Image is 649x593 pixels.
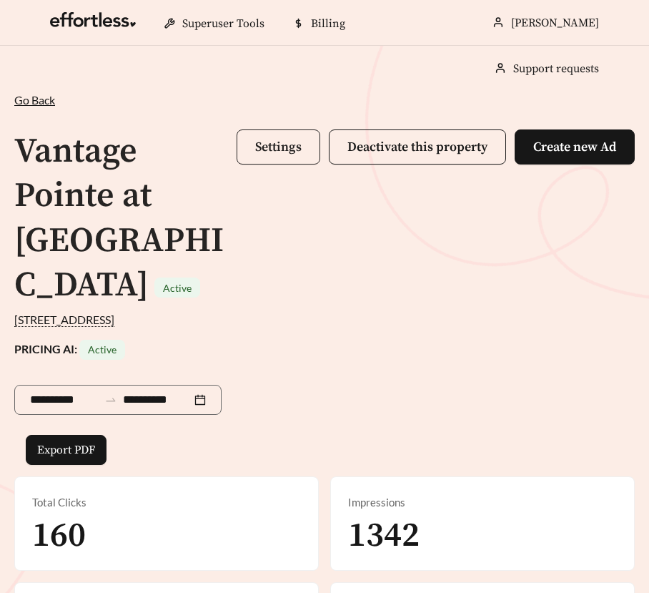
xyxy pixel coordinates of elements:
[32,494,301,511] div: Total Clicks
[163,282,192,294] span: Active
[14,130,224,307] h1: Vantage Pointe at [GEOGRAPHIC_DATA]
[511,16,599,30] span: [PERSON_NAME]
[37,441,95,459] span: Export PDF
[14,93,55,107] span: Go Back
[348,494,617,511] div: Impressions
[513,62,599,76] a: Support requests
[104,393,117,406] span: to
[533,139,616,155] span: Create new Ad
[255,139,302,155] span: Settings
[329,129,506,165] button: Deactivate this property
[182,16,264,31] span: Superuser Tools
[515,129,635,165] button: Create new Ad
[26,435,106,465] button: Export PDF
[14,342,125,356] strong: PRICING AI:
[237,129,320,165] button: Settings
[311,16,345,31] span: Billing
[104,393,117,406] span: swap-right
[88,343,117,356] span: Active
[347,139,487,155] span: Deactivate this property
[32,514,86,557] span: 160
[348,514,420,557] span: 1342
